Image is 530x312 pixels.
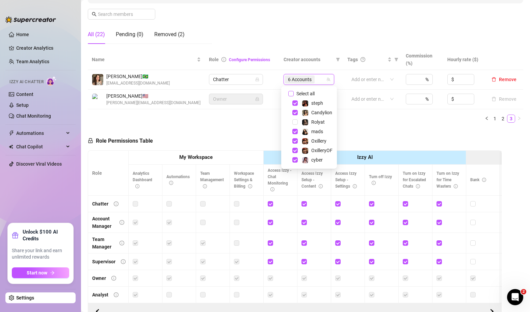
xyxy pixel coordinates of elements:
span: info-circle [203,184,207,188]
button: Remove [489,95,519,103]
span: info-circle [120,220,124,225]
th: Hourly rate ($) [443,49,485,70]
span: Workspace Settings & Billing [234,171,254,189]
span: right [517,116,521,120]
span: Team Management [200,171,224,189]
div: Account Manager [92,215,114,230]
span: Role [209,57,219,62]
span: info-circle [169,181,173,185]
button: left [483,115,491,123]
span: Bank [470,177,486,182]
img: Candylion [302,110,308,116]
a: Home [16,32,29,37]
span: Select all [294,90,317,97]
span: team [326,77,330,81]
th: Name [88,49,205,70]
a: Team Analytics [16,59,49,64]
span: Access Izzy Setup - Content [301,171,323,189]
div: Chatter [92,200,108,208]
span: Select tree node [292,138,298,144]
a: Chat Monitoring [16,113,51,119]
span: Select tree node [292,110,298,115]
span: Tags [347,56,358,63]
span: Turn on Izzy for Time Wasters [436,171,459,189]
img: Chat Copilot [9,144,13,149]
span: steph [311,100,323,106]
span: Access Izzy Setup - Settings [335,171,357,189]
img: mads [302,129,308,135]
span: [EMAIL_ADDRESS][DOMAIN_NAME] [106,80,170,87]
span: filter [335,54,341,65]
a: Settings [16,295,34,301]
span: 6 Accounts [288,76,312,83]
span: arrow-right [50,270,55,275]
span: Share your link and earn unlimited rewards [12,247,69,261]
span: lock [255,77,259,81]
span: Select tree node [292,157,298,163]
span: Chatter [213,74,259,85]
iframe: Intercom live chat [507,289,523,305]
strong: My Workspace [179,154,213,160]
li: Next Page [515,115,523,123]
span: Turn on Izzy for Escalated Chats [403,171,426,189]
span: Select tree node [292,100,298,106]
a: Configure Permissions [229,57,270,62]
div: All (22) [88,30,105,39]
span: Candylion [311,110,332,115]
img: Oxillery [302,138,308,144]
span: mads [311,129,323,134]
span: info-circle [114,292,118,297]
a: Content [16,92,33,97]
span: info-circle [121,259,126,264]
a: 1 [491,115,499,122]
li: Previous Page [483,115,491,123]
img: cyber [302,157,308,163]
img: steph [302,100,308,106]
span: Select tree node [292,148,298,153]
span: OxilleryOF [311,148,333,153]
span: question-circle [361,57,365,62]
button: right [515,115,523,123]
span: Creator accounts [284,56,333,63]
span: info-circle [454,184,458,188]
div: Owner [92,274,106,282]
span: info-circle [120,241,124,245]
button: Start nowarrow-right [12,267,69,278]
a: Setup [16,102,29,108]
span: info-circle [270,187,274,191]
span: Owner [213,94,259,104]
span: [PERSON_NAME][EMAIL_ADDRESS][DOMAIN_NAME] [106,100,201,106]
li: 1 [491,115,499,123]
span: Chat Copilot [16,141,64,152]
img: AI Chatter [46,76,57,86]
span: info-circle [353,184,357,188]
span: info-circle [135,184,139,188]
span: Turn off Izzy [369,174,392,186]
span: Oxillery [311,138,326,144]
div: Pending (0) [116,30,143,39]
div: Analyst [92,291,108,298]
span: Analytics Dashboard [133,171,152,189]
th: Role [88,151,129,196]
span: [PERSON_NAME] 🇧🇷 [106,73,170,80]
span: filter [393,54,400,65]
input: Search members [98,10,146,18]
span: cyber [311,157,323,163]
span: info-circle [482,178,486,182]
span: Start now [27,270,47,275]
span: info-circle [114,201,118,206]
span: info-circle [221,57,226,62]
img: Mike Calore [92,94,103,105]
th: Commission (%) [402,49,443,70]
span: Name [92,56,195,63]
strong: Izzy AI [357,154,373,160]
button: Remove [489,75,519,83]
span: info-circle [372,181,376,185]
span: Select tree node [292,119,298,125]
h5: Role Permissions Table [88,137,153,145]
span: Access Izzy - Chat Monitoring [268,168,292,192]
span: delete [492,77,496,82]
a: 3 [507,115,515,122]
span: lock [255,97,259,101]
span: 6 Accounts [285,75,315,83]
